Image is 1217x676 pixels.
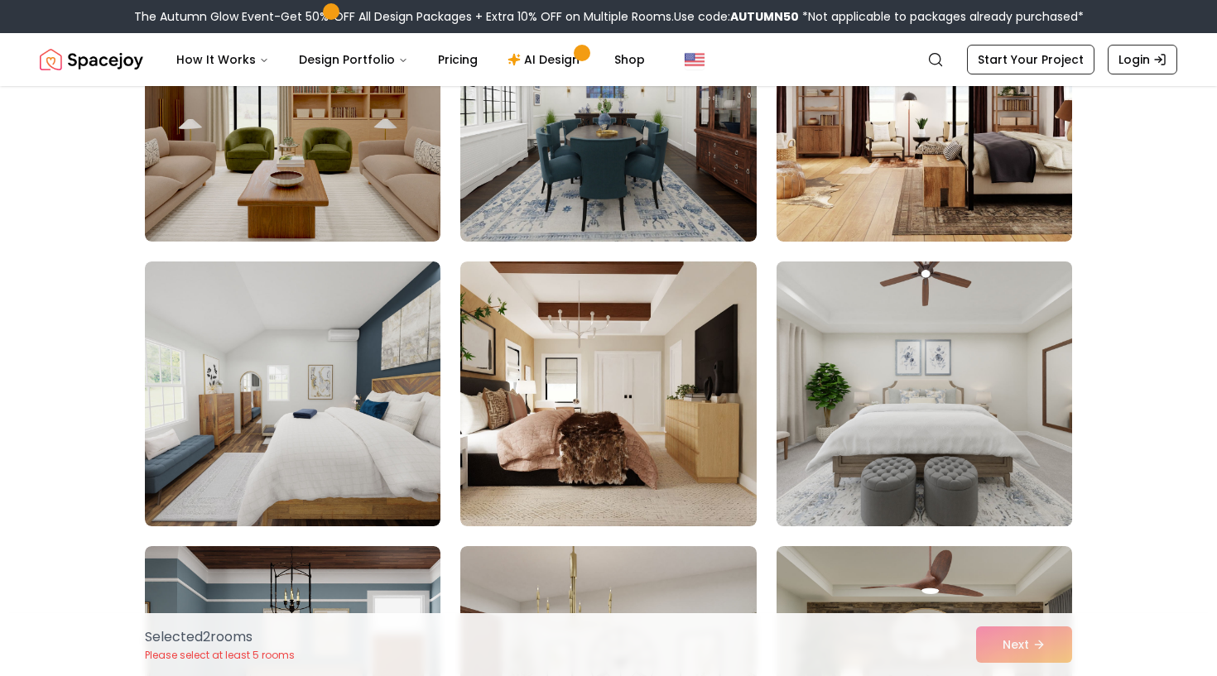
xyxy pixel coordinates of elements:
button: Design Portfolio [286,43,421,76]
a: Pricing [425,43,491,76]
img: Room room-25 [145,261,440,526]
nav: Main [163,43,658,76]
p: Please select at least 5 rooms [145,649,295,662]
img: Spacejoy Logo [40,43,143,76]
img: Room room-26 [460,261,756,526]
p: Selected 2 room s [145,627,295,647]
span: Use code: [674,8,799,25]
a: Start Your Project [967,45,1094,74]
img: United States [685,50,705,70]
b: AUTUMN50 [730,8,799,25]
a: Spacejoy [40,43,143,76]
nav: Global [40,33,1177,86]
div: The Autumn Glow Event-Get 50% OFF All Design Packages + Extra 10% OFF on Multiple Rooms. [134,8,1084,25]
a: Shop [601,43,658,76]
span: *Not applicable to packages already purchased* [799,8,1084,25]
a: Login [1108,45,1177,74]
button: How It Works [163,43,282,76]
a: AI Design [494,43,598,76]
img: Room room-27 [769,255,1080,533]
